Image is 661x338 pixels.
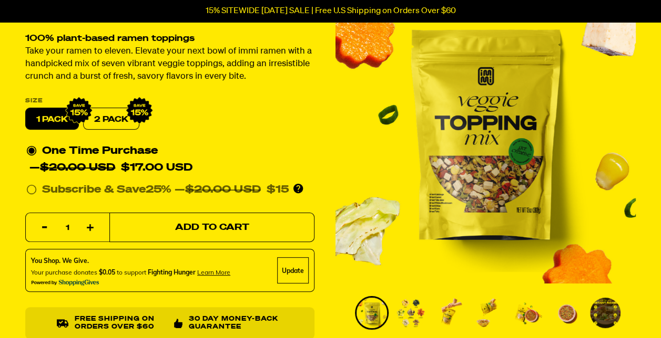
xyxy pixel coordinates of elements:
[512,298,543,328] img: Veggie Topping Mix
[185,185,260,195] del: $20.00 USD
[473,298,504,328] img: Veggie Topping Mix
[434,298,465,328] img: Veggie Topping Mix
[335,296,636,330] div: PDP main carousel thumbnails
[551,298,582,328] img: Veggie Topping Mix
[355,296,389,330] li: Go to slide 1
[148,269,196,277] span: Fighting Hunger
[31,269,97,277] span: Your purchase donates
[75,316,166,331] p: Free shipping on orders over $60
[25,46,314,83] p: Take your ramen to eleven. Elevate your next bowl of immi ramen with a handpicked mix of seven vi...
[277,258,309,284] div: Update Cause Button
[266,185,288,195] span: $15
[99,269,115,277] span: $0.05
[550,296,583,330] li: Go to slide 6
[65,97,93,124] img: IMG_9632.png
[357,298,387,328] img: Veggie Topping Mix
[588,296,622,330] li: Go to slide 7
[121,163,192,173] span: $17.00 USD
[146,185,171,195] span: 25%
[472,296,505,330] li: Go to slide 4
[395,298,426,328] img: Veggie Topping Mix
[117,269,146,277] span: to support
[42,182,171,198] div: Subscribe & Save
[109,213,314,242] button: Add to Cart
[29,160,192,176] div: —
[189,316,283,331] p: 30 Day Money-Back Guarantee
[25,108,79,130] label: 1 PACK
[197,269,230,277] span: Learn more about donating
[40,163,115,173] del: $20.00 USD
[83,108,139,130] label: 2 PACK
[433,296,466,330] li: Go to slide 3
[206,6,456,16] p: 15% SITEWIDE [DATE] SALE | Free U.S Shipping on Orders Over $60
[26,143,313,176] div: One Time Purchase
[394,296,428,330] li: Go to slide 2
[126,97,153,124] img: IMG_9632.png
[31,257,230,266] div: You Shop. We Give.
[511,296,544,330] li: Go to slide 5
[32,214,103,243] input: quantity
[175,182,288,198] div: —
[25,98,314,104] label: Size
[175,223,249,232] span: Add to Cart
[590,298,621,328] img: Veggie Topping Mix
[25,35,314,44] h2: 100% plant-based ramen toppings
[31,280,99,287] img: Powered By ShoppingGives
